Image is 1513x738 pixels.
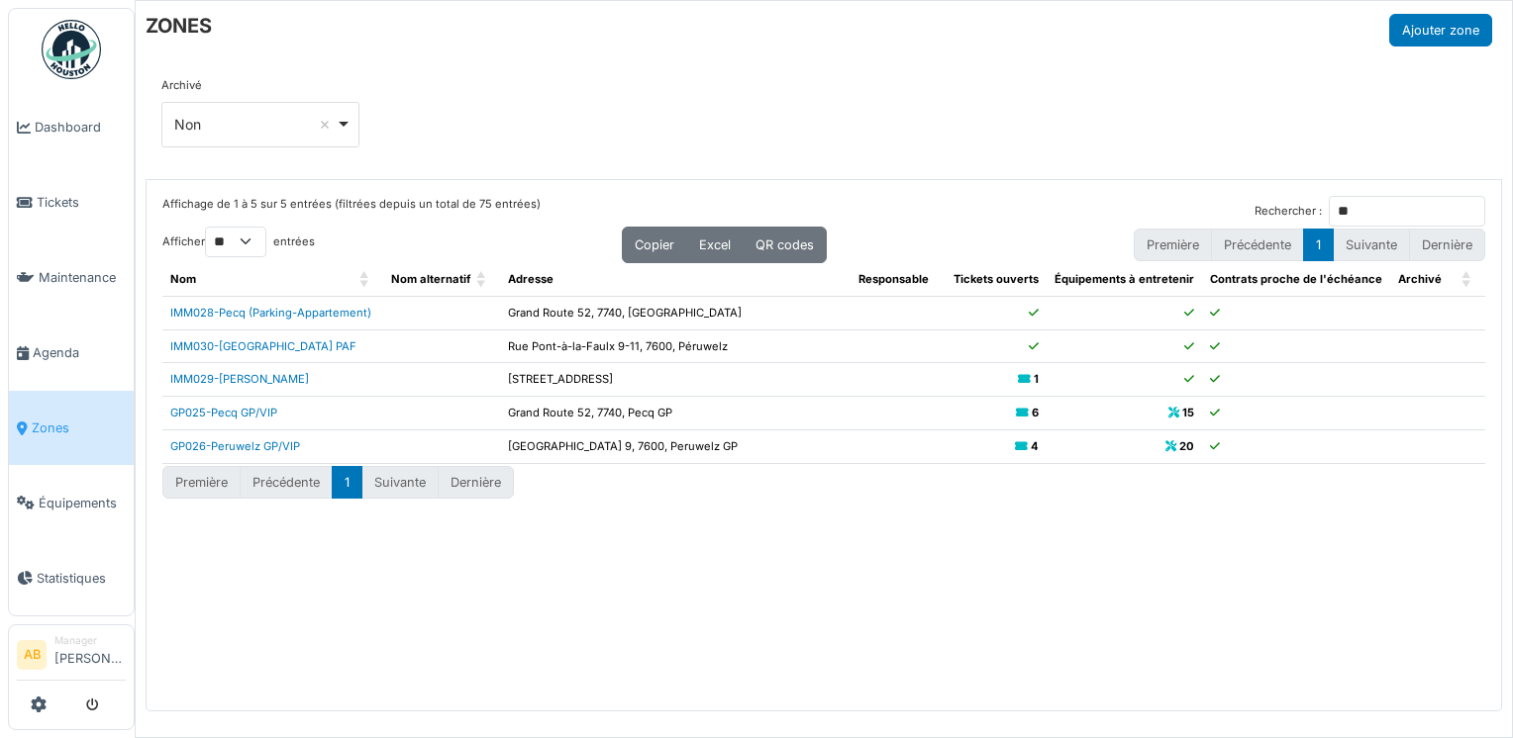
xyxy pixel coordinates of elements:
[37,569,126,588] span: Statistiques
[54,633,126,648] div: Manager
[635,237,674,252] span: Copier
[39,268,126,287] span: Maintenance
[699,237,731,252] span: Excel
[9,465,134,540] a: Équipements
[500,397,851,430] td: Grand Route 52, 7740, Pecq GP
[476,263,488,296] span: Nom alternatif: Activate to sort
[37,193,126,212] span: Tickets
[17,633,126,681] a: AB Manager[PERSON_NAME]
[686,227,744,263] button: Excel
[1255,203,1322,220] label: Rechercher :
[1134,229,1485,261] nav: pagination
[9,165,134,240] a: Tickets
[162,466,514,499] nav: pagination
[9,90,134,165] a: Dashboard
[146,14,212,38] h6: ZONES
[359,263,371,296] span: Nom: Activate to sort
[170,406,277,419] a: GP025-Pecq GP/VIP
[1398,272,1442,286] span: Archivé
[954,272,1039,286] span: Tickets ouverts
[858,272,929,286] span: Responsable
[743,227,827,263] button: QR codes
[1462,263,1473,296] span: Archivé: Activate to sort
[1055,272,1194,286] span: Équipements à entretenir
[42,20,101,79] img: Badge_color-CXgf-gQk.svg
[39,494,126,512] span: Équipements
[161,77,202,94] label: Archivé
[9,240,134,316] a: Maintenance
[174,114,336,135] div: Non
[35,118,126,137] span: Dashboard
[500,363,851,397] td: [STREET_ADDRESS]
[162,196,541,227] div: Affichage de 1 à 5 sur 5 entrées (filtrées depuis un total de 75 entrées)
[17,640,47,670] li: AB
[33,343,126,362] span: Agenda
[500,429,851,463] td: [GEOGRAPHIC_DATA] 9, 7600, Peruwelz GP
[1389,14,1492,46] button: Ajouter zone
[1210,272,1382,286] span: Contrats proche de l'échéance
[1031,439,1039,453] b: 4
[54,633,126,676] li: [PERSON_NAME]
[9,391,134,466] a: Zones
[9,540,134,615] a: Statistiques
[32,418,126,437] span: Zones
[162,227,315,257] label: Afficher entrées
[170,339,356,353] a: IMM030-[GEOGRAPHIC_DATA] PAF
[332,466,362,499] button: 1
[756,237,814,252] span: QR codes
[391,272,470,286] span: Nom alternatif
[170,272,196,286] span: Nom
[170,306,371,320] a: IMM028-Pecq (Parking-Appartement)
[170,372,309,386] a: IMM029-[PERSON_NAME]
[9,316,134,391] a: Agenda
[1179,439,1194,453] b: 20
[1032,406,1039,419] b: 6
[1303,229,1334,261] button: 1
[500,329,851,363] td: Rue Pont-à-la-Faulx 9-11, 7600, Péruwelz
[170,439,300,453] a: GP026-Peruwelz GP/VIP
[1182,406,1194,419] b: 15
[508,272,554,286] span: Adresse
[1034,372,1039,386] b: 1
[205,227,266,257] select: Afficherentrées
[622,227,687,263] button: Copier
[500,296,851,329] td: Grand Route 52, 7740, [GEOGRAPHIC_DATA]
[315,115,335,135] button: Remove item: 'false'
